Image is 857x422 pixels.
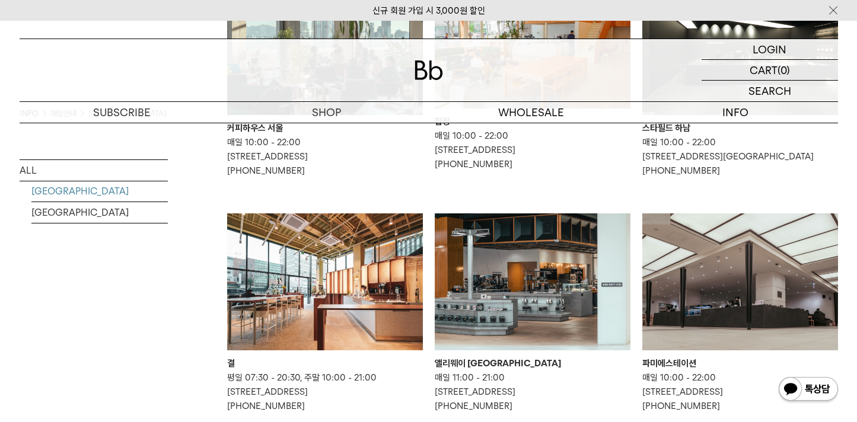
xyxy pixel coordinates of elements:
[20,160,168,181] a: ALL
[227,121,423,135] div: 커피하우스 서울
[227,356,423,370] div: 결
[753,39,786,59] p: LOGIN
[227,213,423,350] img: 결
[20,102,224,123] a: SUBSCRIBE
[778,60,790,80] p: (0)
[642,213,838,350] img: 파미에스테이션
[642,135,838,178] p: 매일 10:00 - 22:00 [STREET_ADDRESS][GEOGRAPHIC_DATA] [PHONE_NUMBER]
[227,135,423,178] p: 매일 10:00 - 22:00 [STREET_ADDRESS] [PHONE_NUMBER]
[435,213,630,350] img: 앨리웨이 인천
[633,102,838,123] p: INFO
[748,81,791,101] p: SEARCH
[642,370,838,413] p: 매일 10:00 - 22:00 [STREET_ADDRESS] [PHONE_NUMBER]
[435,356,630,370] div: 앨리웨이 [GEOGRAPHIC_DATA]
[750,60,778,80] p: CART
[702,60,838,81] a: CART (0)
[642,356,838,370] div: 파미에스테이션
[435,370,630,413] p: 매일 11:00 - 21:00 [STREET_ADDRESS] [PHONE_NUMBER]
[415,60,443,80] img: 로고
[702,39,838,60] a: LOGIN
[642,121,838,135] div: 스타필드 하남
[778,376,839,404] img: 카카오톡 채널 1:1 채팅 버튼
[372,5,485,16] a: 신규 회원 가입 시 3,000원 할인
[227,213,423,413] a: 결 결 평일 07:30 - 20:30, 주말 10:00 - 21:00[STREET_ADDRESS][PHONE_NUMBER]
[429,102,633,123] p: WHOLESALE
[227,370,423,413] p: 평일 07:30 - 20:30, 주말 10:00 - 21:00 [STREET_ADDRESS] [PHONE_NUMBER]
[31,202,168,223] a: [GEOGRAPHIC_DATA]
[435,129,630,171] p: 매일 10:00 - 22:00 [STREET_ADDRESS] [PHONE_NUMBER]
[31,181,168,202] a: [GEOGRAPHIC_DATA]
[642,213,838,413] a: 파미에스테이션 파미에스테이션 매일 10:00 - 22:00[STREET_ADDRESS][PHONE_NUMBER]
[224,102,429,123] a: SHOP
[435,213,630,413] a: 앨리웨이 인천 앨리웨이 [GEOGRAPHIC_DATA] 매일 11:00 - 21:00[STREET_ADDRESS][PHONE_NUMBER]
